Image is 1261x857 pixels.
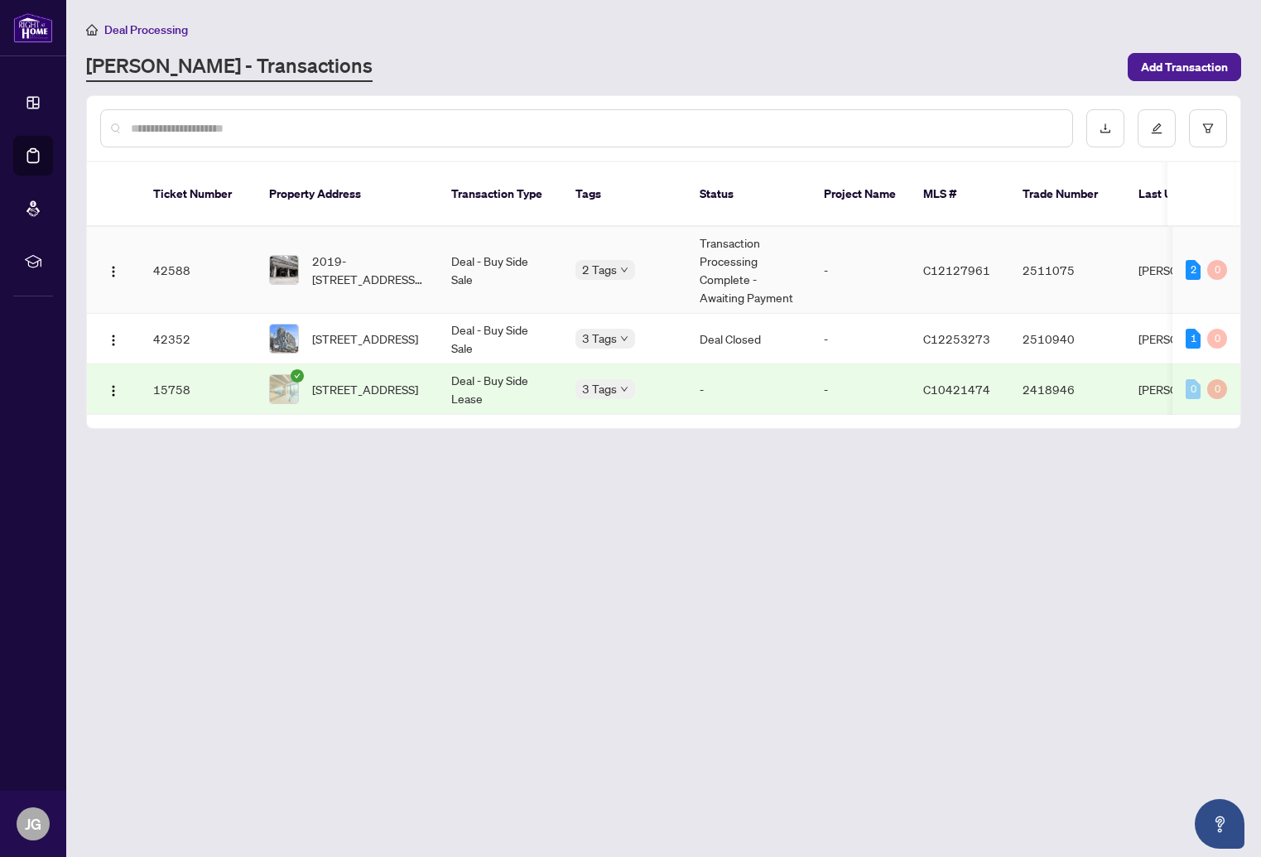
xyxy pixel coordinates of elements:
img: Logo [107,384,120,397]
td: 42588 [140,227,256,314]
img: Logo [107,334,120,347]
button: Logo [100,325,127,352]
span: C12253273 [923,331,990,346]
th: Last Updated By [1125,162,1249,227]
td: Transaction Processing Complete - Awaiting Payment [686,227,811,314]
img: logo [13,12,53,43]
td: 15758 [140,364,256,415]
img: Logo [107,265,120,278]
button: Add Transaction [1128,53,1241,81]
span: C10421474 [923,382,990,397]
td: Deal - Buy Side Lease [438,364,562,415]
td: 42352 [140,314,256,364]
span: 3 Tags [582,379,617,398]
div: 1 [1186,329,1201,349]
button: Open asap [1195,799,1244,849]
td: - [811,314,910,364]
th: Ticket Number [140,162,256,227]
img: thumbnail-img [270,256,298,284]
button: filter [1189,109,1227,147]
span: [STREET_ADDRESS] [312,330,418,348]
th: Property Address [256,162,438,227]
button: Logo [100,376,127,402]
button: edit [1138,109,1176,147]
span: down [620,335,628,343]
th: Transaction Type [438,162,562,227]
div: 0 [1186,379,1201,399]
span: filter [1202,123,1214,134]
span: 3 Tags [582,329,617,348]
div: 2 [1186,260,1201,280]
span: check-circle [291,369,304,383]
span: home [86,24,98,36]
th: Trade Number [1009,162,1125,227]
td: Deal - Buy Side Sale [438,227,562,314]
div: 0 [1207,379,1227,399]
span: JG [25,812,41,835]
th: Tags [562,162,686,227]
td: [PERSON_NAME] [1125,314,1249,364]
div: 0 [1207,329,1227,349]
td: 2510940 [1009,314,1125,364]
td: [PERSON_NAME] [1125,227,1249,314]
span: 2019-[STREET_ADDRESS][PERSON_NAME] [312,252,425,288]
button: download [1086,109,1124,147]
th: Status [686,162,811,227]
td: [PERSON_NAME] [1125,364,1249,415]
a: [PERSON_NAME] - Transactions [86,52,373,82]
span: down [620,385,628,393]
td: 2418946 [1009,364,1125,415]
div: 0 [1207,260,1227,280]
td: - [811,364,910,415]
span: edit [1151,123,1162,134]
th: MLS # [910,162,1009,227]
span: down [620,266,628,274]
span: Deal Processing [104,22,188,37]
span: download [1100,123,1111,134]
td: - [811,227,910,314]
td: Deal - Buy Side Sale [438,314,562,364]
th: Project Name [811,162,910,227]
td: Deal Closed [686,314,811,364]
img: thumbnail-img [270,325,298,353]
span: [STREET_ADDRESS] [312,380,418,398]
td: 2511075 [1009,227,1125,314]
td: - [686,364,811,415]
span: C12127961 [923,262,990,277]
span: 2 Tags [582,260,617,279]
button: Logo [100,257,127,283]
span: Add Transaction [1141,54,1228,80]
img: thumbnail-img [270,375,298,403]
